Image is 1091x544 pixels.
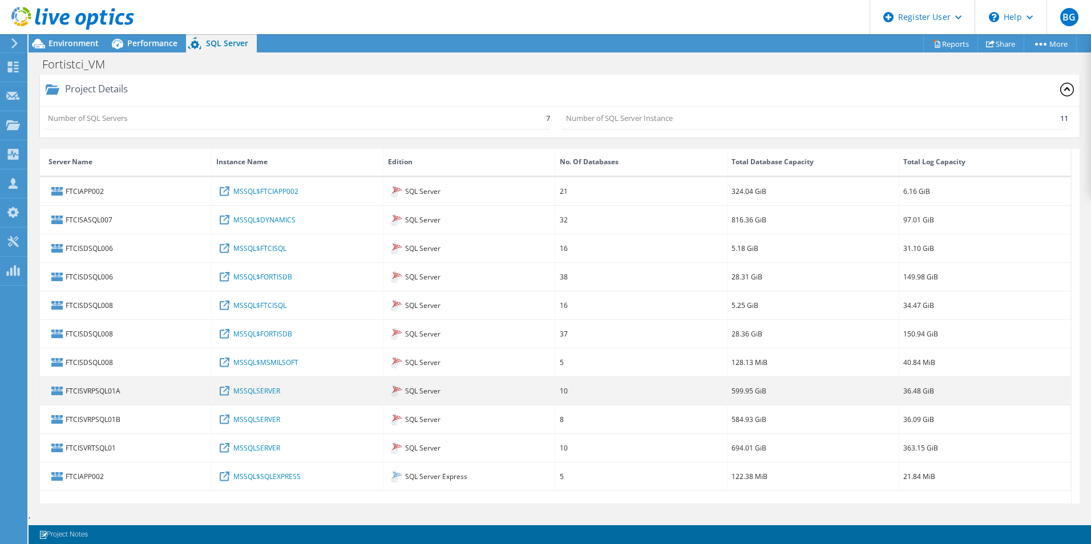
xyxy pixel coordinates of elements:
div: FTCIAPP002 [40,177,212,205]
p: 7 [546,112,550,124]
div: 816.36 GiB [732,213,766,226]
div: 584.93 GiB [732,413,766,425]
div: 150.94 GiB [903,327,938,340]
div: SQL Server [383,405,555,433]
div: 37 [560,327,568,340]
svg: \n [989,12,999,22]
p: Number of SQL Server Instance [566,112,673,124]
div: , [29,73,1091,522]
div: 32 [560,213,568,226]
span: Performance [127,38,177,48]
a: MSSQL$FTCIAPP002 [233,185,298,197]
span: SQL Server [206,38,248,48]
div: 694.01 GiB [732,441,766,454]
div: 324.04 GiB [732,185,766,197]
div: 363.15 GiB [903,441,938,454]
a: MSSQL$FORTISDB [233,327,292,340]
div: 10 [560,441,568,454]
div: SQL Server [383,320,555,348]
div: 40.84 MiB [903,356,935,368]
a: MSSQL$FORTISDB [233,270,292,283]
div: 149.98 GiB [903,270,938,283]
a: MSSQL$DYNAMICS [233,213,296,226]
div: Instance Name [216,155,268,169]
div: SQL Server [383,434,555,462]
div: SQL Server [383,234,555,262]
div: FTCISASQL007 [40,206,212,234]
a: MSSQL$SQLEXPRESS [233,470,301,482]
a: MSSQLSERVER [233,384,280,397]
div: FTCISDSQL006 [40,263,212,291]
div: 36.48 GiB [903,384,934,397]
div: FTCISDSQL006 [40,234,212,262]
a: MSSQLSERVER [233,413,280,425]
div: 34.47 GiB [903,299,934,311]
div: 5 [560,356,564,368]
div: 16 [560,242,568,254]
div: FTCISVRPSQL01A [40,377,212,405]
a: Reports [923,35,978,52]
div: FTCISVRPSQL01B [40,405,212,433]
div: 21 [560,185,568,197]
div: SQL Server [383,377,555,405]
div: SQL Server [383,263,555,291]
div: 36.09 GiB [903,413,934,425]
div: No. Of Databases [560,155,619,169]
div: FTCISDSQL008 [40,348,212,376]
div: 5.25 GiB [732,299,758,311]
a: MSSQL$FTCISQL [233,242,286,254]
div: 28.36 GiB [732,327,762,340]
div: 28.31 GiB [732,270,762,283]
div: FTCISDSQL008 [40,320,212,348]
div: SQL Server [383,206,555,234]
a: MSSQL$FTCISQL [233,299,286,311]
div: 128.13 MiB [732,356,767,368]
span: BG [1060,8,1078,26]
div: FTCIAPP002 [40,462,212,490]
p: Number of SQL Servers [48,112,127,124]
span: Environment [49,38,99,48]
div: 16 [560,299,568,311]
h1: Fortistci_VM [37,58,123,71]
a: MSSQL$MSMILSOFT [233,356,298,368]
div: 8 [560,413,564,425]
div: 38 [560,270,568,283]
a: Share [977,35,1024,52]
div: SQL Server [383,177,555,205]
div: 97.01 GiB [903,213,934,226]
div: FTCISVRTSQL01 [40,434,212,462]
div: 6.16 GiB [903,185,930,197]
div: 10 [560,384,568,397]
a: Project Notes [31,527,96,542]
div: Server Name [49,155,92,169]
div: 5.18 GiB [732,242,758,254]
div: SQL Server [383,348,555,376]
div: 31.10 GiB [903,242,934,254]
div: 599.95 GiB [732,384,766,397]
a: MSSQLSERVER [233,441,280,454]
a: More [1024,35,1077,52]
div: Project Details [59,86,128,93]
div: SQL Server [383,291,555,319]
div: Total Log Capacity [903,155,965,169]
div: Total Database Capacity [732,155,814,169]
div: 122.38 MiB [732,470,767,482]
p: 11 [1060,112,1068,124]
div: FTCISDSQL008 [40,291,212,319]
div: 5 [560,470,564,482]
div: Edition [388,155,413,169]
div: SQL Server Express [383,462,555,490]
div: 21.84 MiB [903,470,935,482]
